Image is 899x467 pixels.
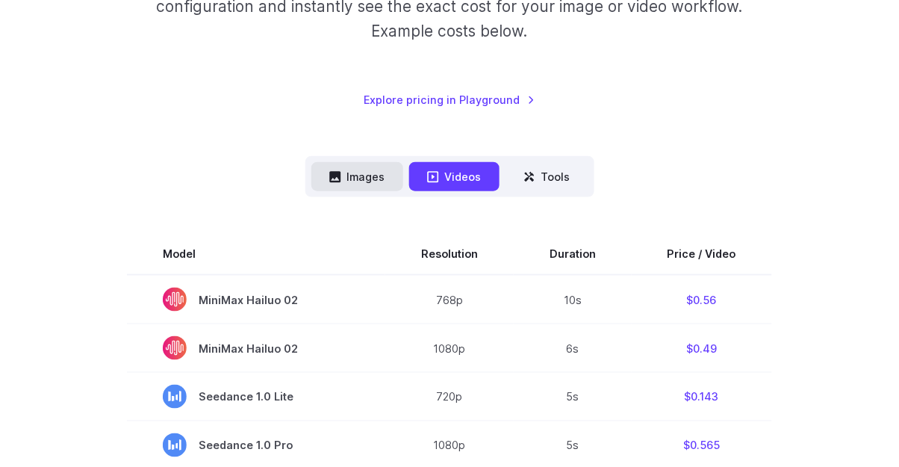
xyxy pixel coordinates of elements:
td: 5s [514,373,632,421]
td: 1080p [385,324,514,373]
td: 768p [385,275,514,324]
button: Videos [409,162,500,191]
th: Price / Video [632,233,772,275]
td: $0.49 [632,324,772,373]
span: Seedance 1.0 Pro [163,433,349,457]
td: $0.143 [632,373,772,421]
button: Images [311,162,403,191]
th: Resolution [385,233,514,275]
td: 6s [514,324,632,373]
button: Tools [506,162,588,191]
a: Explore pricing in Playground [364,91,535,108]
td: 720p [385,373,514,421]
td: 10s [514,275,632,324]
th: Duration [514,233,632,275]
span: MiniMax Hailuo 02 [163,288,349,312]
th: Model [127,233,385,275]
span: Seedance 1.0 Lite [163,385,349,409]
td: $0.56 [632,275,772,324]
span: MiniMax Hailuo 02 [163,336,349,360]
